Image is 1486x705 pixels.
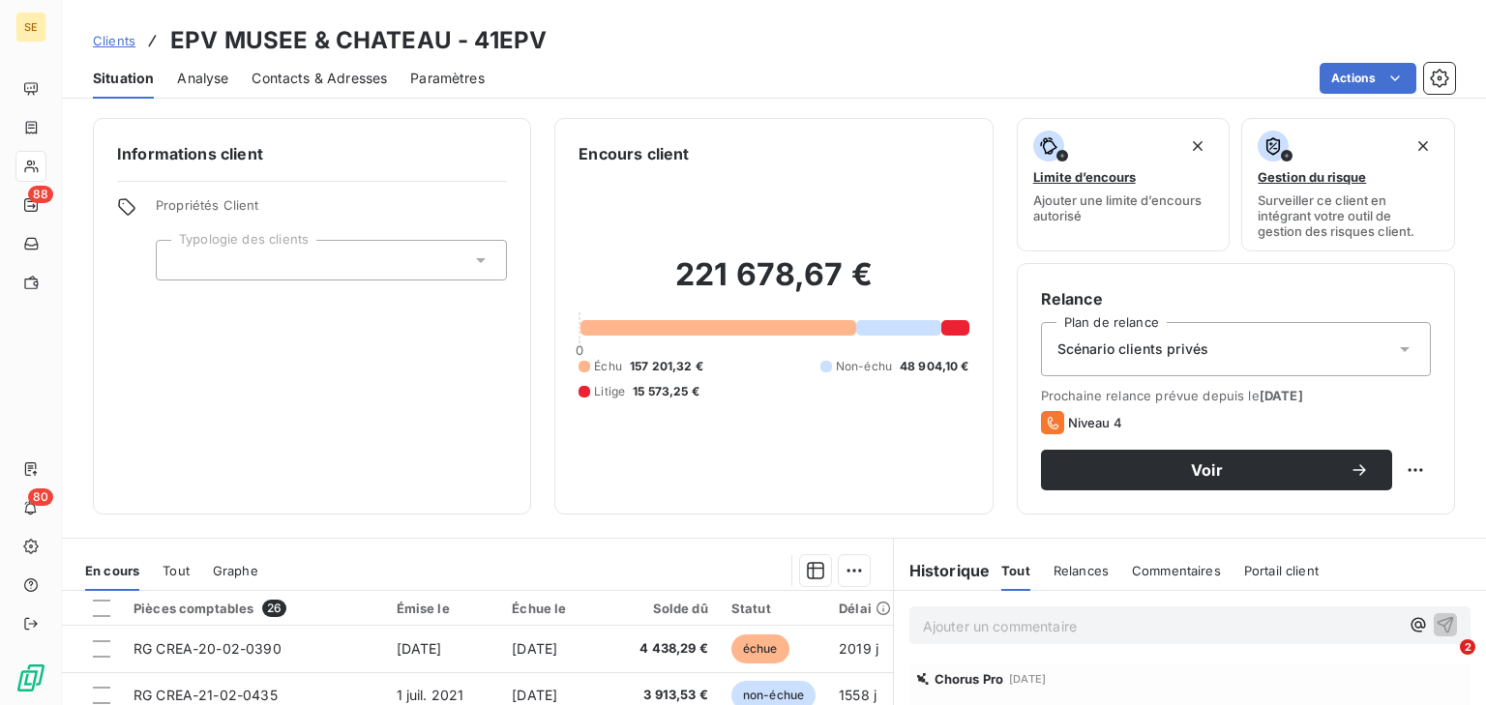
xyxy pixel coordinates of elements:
h2: 221 678,67 € [579,255,968,313]
div: Pièces comptables [134,600,373,617]
span: Niveau 4 [1068,415,1122,430]
span: 1 juil. 2021 [397,687,464,703]
span: Portail client [1244,563,1319,578]
span: Ajouter une limite d’encours autorisé [1033,192,1214,223]
span: [DATE] [512,640,557,657]
span: Scénario clients privés [1057,339,1208,359]
span: 48 904,10 € [900,358,969,375]
button: Limite d’encoursAjouter une limite d’encours autorisé [1017,118,1231,251]
span: Voir [1064,462,1350,478]
span: 2 [1460,639,1475,655]
img: Logo LeanPay [15,662,46,693]
span: Relances [1054,563,1109,578]
h3: EPV MUSEE & CHATEAU - 41EPV [170,23,547,58]
button: Actions [1320,63,1416,94]
span: [DATE] [1260,388,1303,403]
span: Tout [1001,563,1030,578]
span: 15 573,25 € [633,383,699,400]
span: 2019 j [839,640,878,657]
span: Gestion du risque [1258,169,1366,185]
span: Chorus Pro [935,671,1004,687]
span: 26 [262,600,286,617]
span: Non-échu [836,358,892,375]
button: Voir [1041,450,1392,490]
span: Graphe [213,563,258,578]
div: Solde dû [628,601,708,616]
span: 80 [28,488,53,506]
div: Échue le [512,601,605,616]
span: [DATE] [512,687,557,703]
button: Gestion du risqueSurveiller ce client en intégrant votre outil de gestion des risques client. [1241,118,1455,251]
a: Clients [93,31,135,50]
span: Litige [594,383,625,400]
span: Paramètres [410,69,485,88]
span: Surveiller ce client en intégrant votre outil de gestion des risques client. [1258,192,1439,239]
span: Contacts & Adresses [252,69,387,88]
div: Délai [839,601,891,616]
span: En cours [85,563,139,578]
h6: Informations client [117,142,507,165]
span: Prochaine relance prévue depuis le [1041,388,1431,403]
span: 3 913,53 € [628,686,708,705]
span: 157 201,32 € [630,358,703,375]
span: Situation [93,69,154,88]
span: Échu [594,358,622,375]
span: Commentaires [1132,563,1221,578]
span: 4 438,29 € [628,639,708,659]
span: RG CREA-21-02-0435 [134,687,278,703]
span: échue [731,634,789,663]
span: Propriétés Client [156,197,507,224]
div: Émise le [397,601,490,616]
span: Tout [163,563,190,578]
span: Limite d’encours [1033,169,1136,185]
div: SE [15,12,46,43]
div: Statut [731,601,816,616]
span: [DATE] [1009,673,1046,685]
span: RG CREA-20-02-0390 [134,640,282,657]
h6: Historique [894,559,991,582]
h6: Relance [1041,287,1431,310]
input: Ajouter une valeur [172,251,188,269]
span: 1558 j [839,687,877,703]
span: 0 [576,342,583,358]
span: [DATE] [397,640,442,657]
h6: Encours client [579,142,689,165]
span: Clients [93,33,135,48]
span: Analyse [177,69,228,88]
iframe: Intercom live chat [1420,639,1467,686]
span: 88 [28,186,53,203]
